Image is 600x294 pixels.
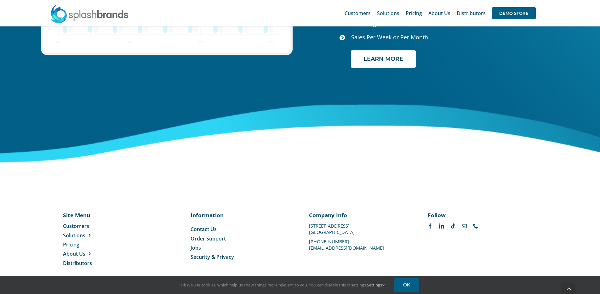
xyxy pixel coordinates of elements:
[63,241,127,248] a: Pricing
[309,211,409,219] p: Company Info
[191,244,291,251] a: Jobs
[450,223,455,229] a: tiktok
[406,3,422,23] a: Pricing
[492,7,536,19] span: DEMO STORE
[63,241,79,248] span: Pricing
[63,260,127,267] a: Distributors
[63,223,89,229] span: Customers
[457,11,486,16] span: Distributors
[406,11,422,16] span: Pricing
[63,211,127,219] p: Site Menu
[394,278,419,292] a: OK
[191,235,226,242] span: Order Support
[462,223,467,229] a: mail
[345,3,536,23] nav: Main Menu Sticky
[351,50,416,68] a: LEARN MORE
[63,223,127,229] a: Customers
[428,223,433,229] a: facebook
[63,223,127,267] nav: Menu
[345,3,371,23] a: Customers
[191,226,291,233] a: Contact Us
[181,282,385,288] span: Hi! We use cookies, which help us show things more relevant to you. You can disable this in setti...
[377,11,399,16] span: Solutions
[191,226,217,233] span: Contact Us
[492,3,536,23] a: DEMO STORE
[50,4,129,23] img: SplashBrands.com Logo
[191,235,291,242] a: Order Support
[428,11,450,16] span: About Us
[363,56,403,62] span: LEARN MORE
[351,33,428,41] span: Sales Per Week or Per Month
[63,250,85,257] span: About Us
[63,232,85,239] span: Solutions
[63,260,92,267] span: Distributors
[428,211,528,219] p: Follow
[191,253,234,260] span: Security & Privacy
[345,11,371,16] span: Customers
[191,244,201,251] span: Jobs
[473,223,478,229] a: phone
[439,223,444,229] a: linkedin
[63,232,127,239] a: Solutions
[191,226,291,261] nav: Menu
[367,282,385,288] a: Settings
[63,250,127,257] a: About Us
[191,211,291,219] p: Information
[191,253,291,260] a: Security & Privacy
[457,3,486,23] a: Distributors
